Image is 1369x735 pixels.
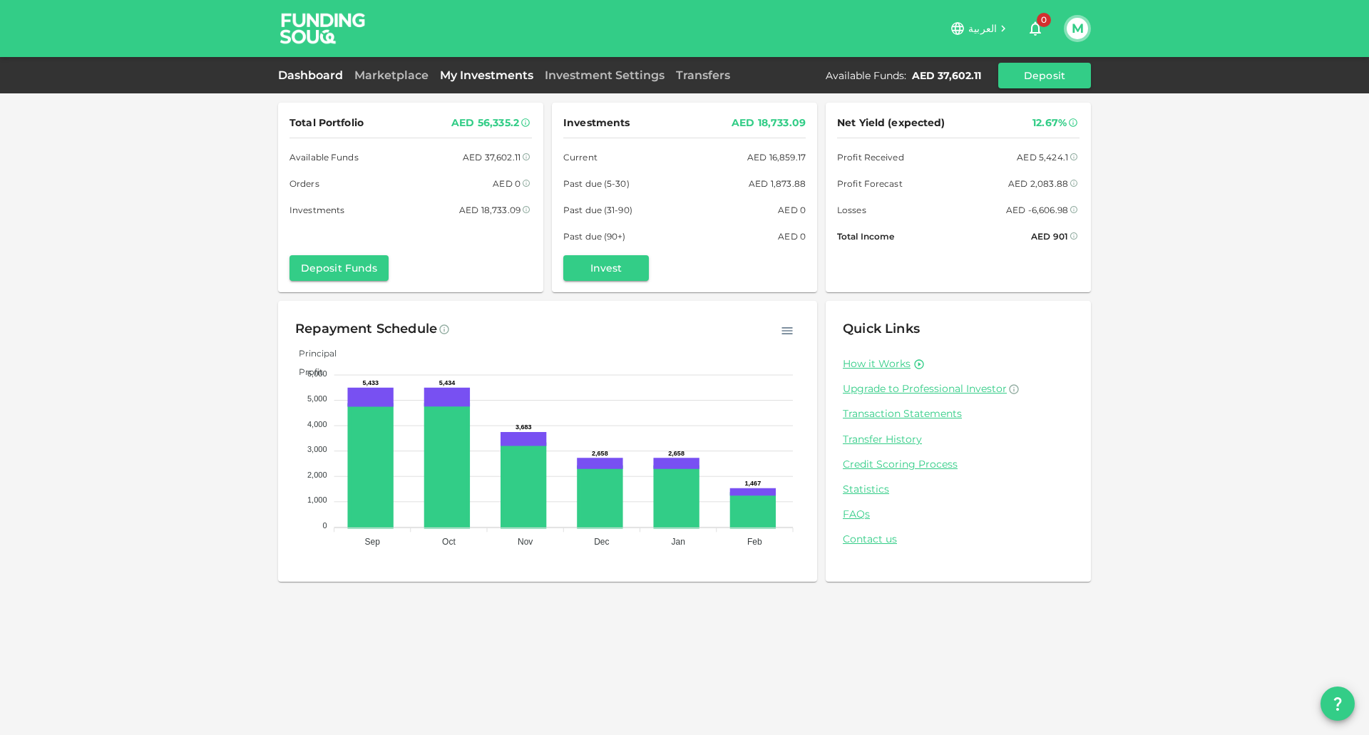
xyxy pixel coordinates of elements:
tspan: 3,000 [307,445,327,453]
div: AED 18,733.09 [732,114,806,132]
button: question [1321,687,1355,721]
div: AED 0 [778,202,806,217]
tspan: 2,000 [307,471,327,479]
tspan: 0 [322,521,327,530]
button: 0 [1021,14,1050,43]
tspan: Sep [364,537,380,547]
a: Transfer History [843,433,1074,446]
a: Contact us [843,533,1074,546]
span: Principal [288,348,337,359]
span: Upgrade to Professional Investor [843,382,1007,395]
a: Dashboard [278,68,349,82]
button: M [1067,18,1088,39]
button: Deposit Funds [289,255,389,281]
tspan: 6,000 [307,369,327,378]
span: Quick Links [843,321,920,336]
div: AED 5,424.1 [1017,150,1068,165]
span: Net Yield (expected) [837,114,945,132]
tspan: Dec [594,537,609,547]
tspan: Nov [518,537,533,547]
tspan: 4,000 [307,420,327,428]
span: Profit Forecast [837,176,903,191]
span: Past due (31-90) [563,202,632,217]
a: How it Works [843,357,911,371]
div: AED 2,083.88 [1008,176,1068,191]
div: AED 1,873.88 [749,176,806,191]
button: Invest [563,255,649,281]
div: AED 37,602.11 [912,68,981,83]
a: Transfers [670,68,736,82]
span: Investments [289,202,344,217]
span: Profit Received [837,150,904,165]
a: My Investments [434,68,539,82]
tspan: Feb [747,537,762,547]
div: AED 18,733.09 [459,202,521,217]
div: AED 0 [778,229,806,244]
a: Statistics [843,483,1074,496]
div: 12.67% [1032,114,1067,132]
span: Available Funds [289,150,359,165]
div: AED 901 [1031,229,1068,244]
a: Transaction Statements [843,407,1074,421]
span: Current [563,150,598,165]
span: Profit [288,366,323,377]
button: Deposit [998,63,1091,88]
div: AED 16,859.17 [747,150,806,165]
div: AED 56,335.2 [451,114,519,132]
tspan: 5,000 [307,394,327,403]
span: Investments [563,114,630,132]
a: FAQs [843,508,1074,521]
div: Repayment Schedule [295,318,437,341]
div: AED 37,602.11 [463,150,521,165]
a: Marketplace [349,68,434,82]
div: Available Funds : [826,68,906,83]
span: Orders [289,176,319,191]
a: Investment Settings [539,68,670,82]
span: Losses [837,202,866,217]
span: 0 [1037,13,1051,27]
a: Credit Scoring Process [843,458,1074,471]
span: Past due (90+) [563,229,626,244]
div: AED 0 [493,176,521,191]
tspan: Jan [671,537,684,547]
span: العربية [968,22,997,35]
tspan: 1,000 [307,495,327,504]
a: Upgrade to Professional Investor [843,382,1074,396]
span: Total Income [837,229,894,244]
span: Past due (5-30) [563,176,630,191]
tspan: Oct [442,537,456,547]
div: AED -6,606.98 [1006,202,1068,217]
span: Total Portfolio [289,114,364,132]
